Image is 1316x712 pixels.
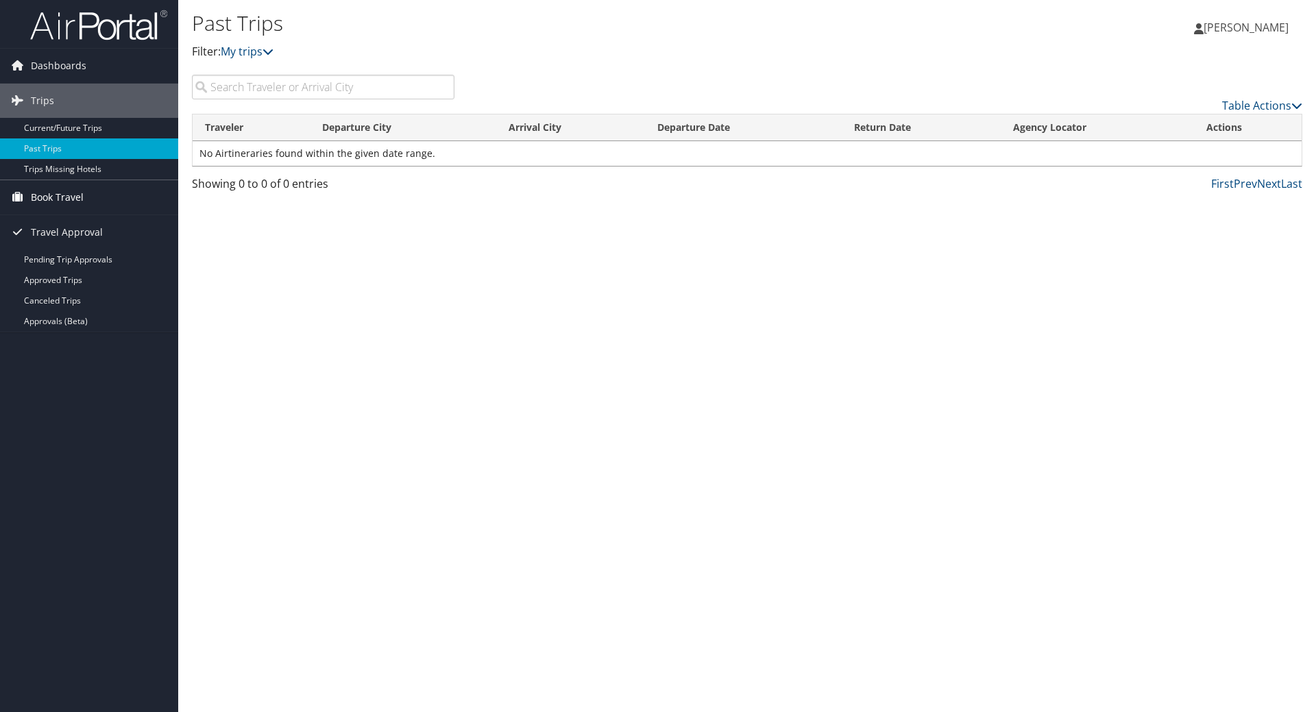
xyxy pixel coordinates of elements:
th: Departure City: activate to sort column ascending [310,114,496,141]
div: Showing 0 to 0 of 0 entries [192,175,454,199]
span: Travel Approval [31,215,103,249]
input: Search Traveler or Arrival City [192,75,454,99]
span: [PERSON_NAME] [1204,20,1289,35]
p: Filter: [192,43,932,61]
h1: Past Trips [192,9,932,38]
th: Agency Locator: activate to sort column ascending [1001,114,1194,141]
span: Dashboards [31,49,86,83]
a: Table Actions [1222,98,1302,113]
a: Next [1257,176,1281,191]
a: Prev [1234,176,1257,191]
span: Trips [31,84,54,118]
th: Arrival City: activate to sort column ascending [496,114,645,141]
a: My trips [221,44,273,59]
th: Traveler: activate to sort column ascending [193,114,310,141]
th: Actions [1194,114,1302,141]
a: Last [1281,176,1302,191]
span: Book Travel [31,180,84,214]
a: [PERSON_NAME] [1194,7,1302,48]
a: First [1211,176,1234,191]
img: airportal-logo.png [30,9,167,41]
th: Return Date: activate to sort column ascending [842,114,1001,141]
td: No Airtineraries found within the given date range. [193,141,1302,166]
th: Departure Date: activate to sort column ascending [645,114,842,141]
